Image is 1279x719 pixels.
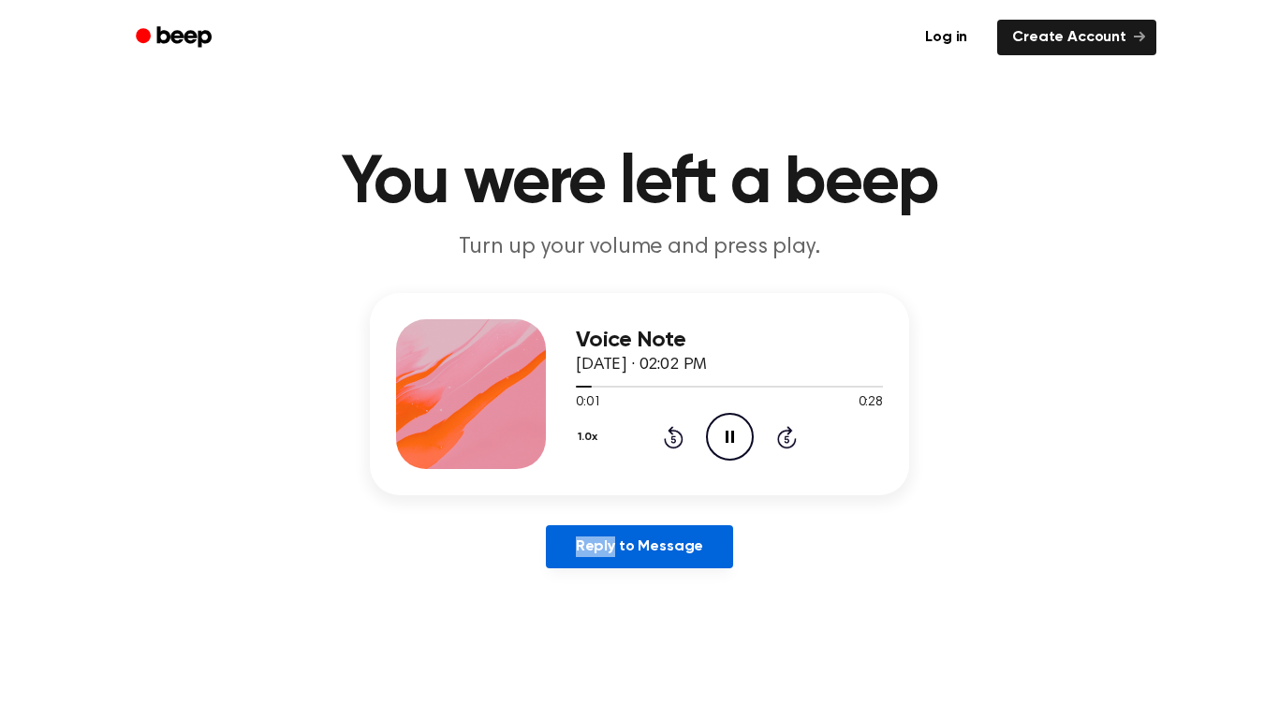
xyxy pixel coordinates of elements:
h3: Voice Note [576,328,883,353]
a: Log in [906,16,986,59]
a: Beep [123,20,228,56]
span: [DATE] · 02:02 PM [576,357,707,374]
span: 0:01 [576,393,600,413]
a: Reply to Message [546,525,733,568]
span: 0:28 [859,393,883,413]
h1: You were left a beep [160,150,1119,217]
button: 1.0x [576,421,604,453]
a: Create Account [997,20,1156,55]
p: Turn up your volume and press play. [280,232,999,263]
